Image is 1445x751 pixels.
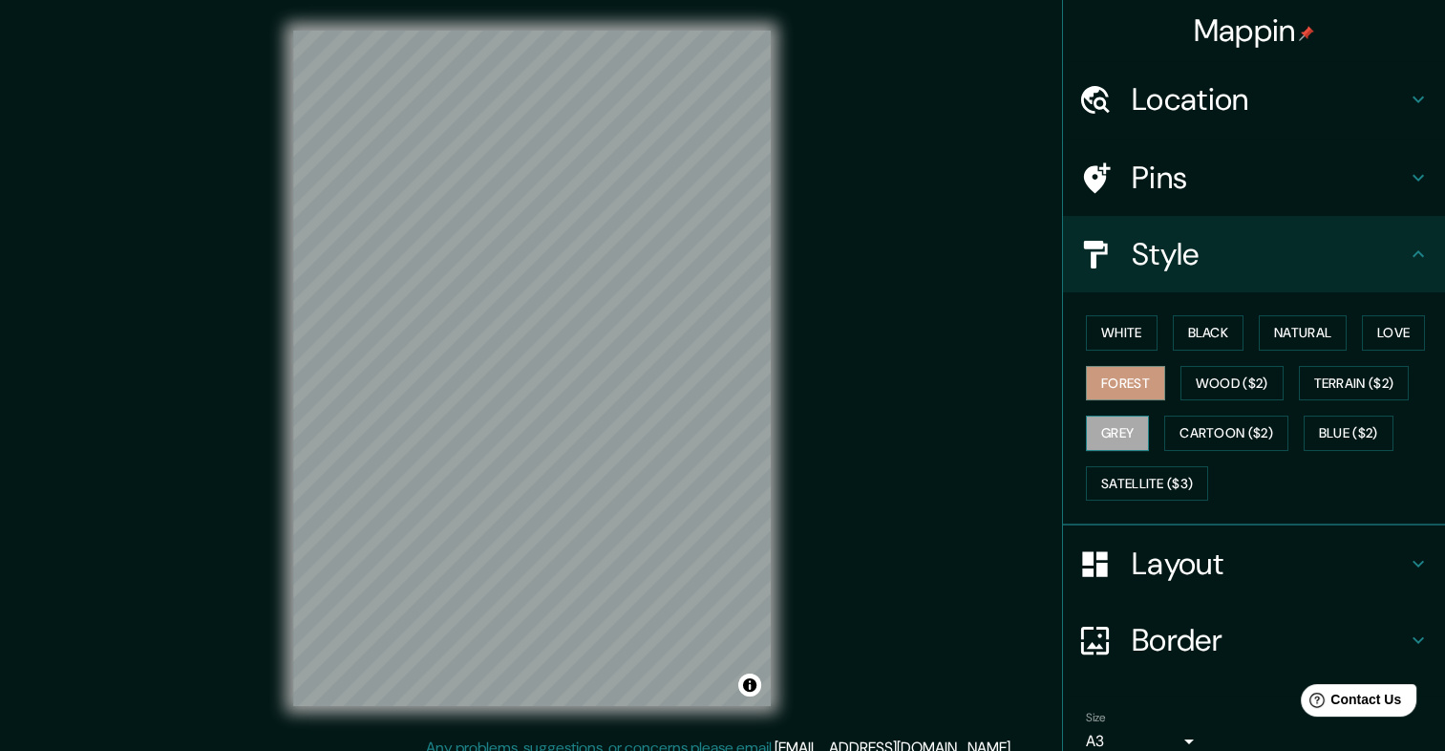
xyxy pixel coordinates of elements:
[1063,602,1445,678] div: Border
[1173,315,1244,351] button: Black
[1063,526,1445,602] div: Layout
[1086,710,1106,726] label: Size
[1299,26,1314,41] img: pin-icon.png
[1299,366,1410,401] button: Terrain ($2)
[1164,416,1288,451] button: Cartoon ($2)
[293,31,771,706] canvas: Map
[1194,11,1315,50] h4: Mappin
[1275,676,1424,730] iframe: Help widget launcher
[1063,139,1445,216] div: Pins
[1259,315,1347,351] button: Natural
[738,674,761,697] button: Toggle attribution
[1063,61,1445,138] div: Location
[1086,466,1208,502] button: Satellite ($3)
[1362,315,1425,351] button: Love
[1086,315,1158,351] button: White
[1086,416,1149,451] button: Grey
[1063,216,1445,292] div: Style
[1132,159,1407,197] h4: Pins
[1132,235,1407,273] h4: Style
[1132,80,1407,118] h4: Location
[1086,366,1165,401] button: Forest
[1304,416,1393,451] button: Blue ($2)
[1132,545,1407,583] h4: Layout
[1132,621,1407,659] h4: Border
[1180,366,1284,401] button: Wood ($2)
